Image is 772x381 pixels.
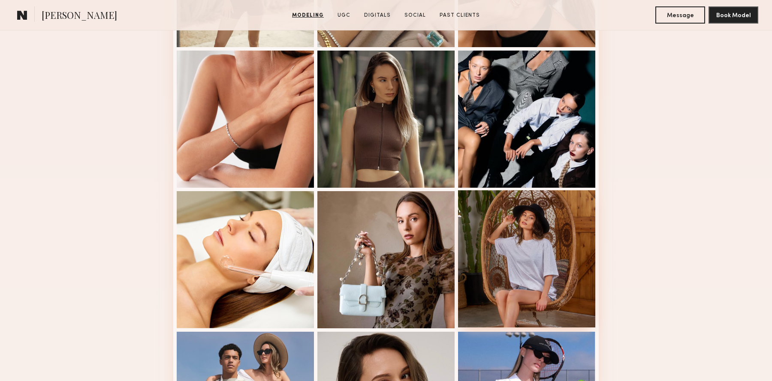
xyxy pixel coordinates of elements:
a: UGC [334,12,354,19]
span: [PERSON_NAME] [42,9,117,24]
a: Past Clients [436,12,483,19]
a: Social [401,12,429,19]
a: Book Model [709,11,758,18]
button: Book Model [709,6,758,24]
a: Digitals [361,12,394,19]
a: Modeling [289,12,327,19]
button: Message [655,6,705,24]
